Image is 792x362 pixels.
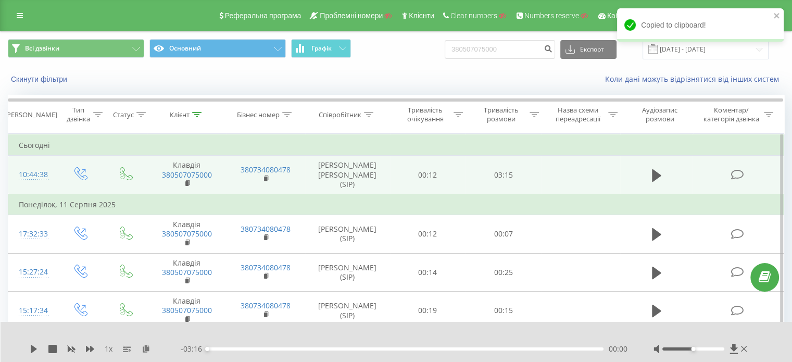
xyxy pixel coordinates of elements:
div: 15:17:34 [19,301,46,321]
span: - 03:16 [181,344,207,354]
div: [PERSON_NAME] [5,110,57,119]
div: Статус [113,110,134,119]
span: 1 x [105,344,112,354]
span: Всі дзвінки [25,44,59,53]
button: Скинути фільтри [8,74,72,84]
div: Copied to clipboard! [617,8,784,42]
td: 00:14 [390,253,466,292]
span: Clear numbers [450,11,497,20]
td: [PERSON_NAME] (SIP) [305,292,390,330]
span: Реферальна програма [225,11,301,20]
td: 00:15 [466,292,541,330]
td: [PERSON_NAME] [PERSON_NAME] (SIP) [305,156,390,194]
a: 380734080478 [241,301,291,310]
button: Експорт [560,40,617,59]
button: Основний [149,39,286,58]
a: 380507075000 [162,170,212,180]
td: 00:25 [466,253,541,292]
span: Графік [311,45,332,52]
div: Тривалість очікування [399,106,451,123]
td: 00:07 [466,215,541,254]
div: Клієнт [170,110,190,119]
div: 17:32:33 [19,224,46,244]
td: Клавдія [147,292,226,330]
a: 380507075000 [162,267,212,277]
div: Тривалість розмови [475,106,527,123]
div: Коментар/категорія дзвінка [700,106,761,123]
div: Співробітник [319,110,361,119]
button: close [773,11,781,21]
td: Понеділок, 11 Серпня 2025 [8,194,784,215]
td: Клавдія [147,215,226,254]
td: Сьогодні [8,135,784,156]
span: Клієнти [409,11,434,20]
a: 380734080478 [241,165,291,174]
td: 00:12 [390,156,466,194]
td: 00:19 [390,292,466,330]
div: Бізнес номер [237,110,280,119]
div: 10:44:38 [19,165,46,185]
span: Кабінет [607,11,633,20]
a: 380734080478 [241,263,291,272]
span: 00:00 [609,344,627,354]
button: Всі дзвінки [8,39,144,58]
div: Accessibility label [205,347,209,351]
td: 03:15 [466,156,541,194]
button: Графік [291,39,351,58]
td: [PERSON_NAME] (SIP) [305,215,390,254]
td: Клавдія [147,156,226,194]
a: Коли дані можуть відрізнятися вiд інших систем [605,74,784,84]
div: Назва схеми переадресації [551,106,606,123]
div: 15:27:24 [19,262,46,282]
a: 380507075000 [162,229,212,239]
a: 380734080478 [241,224,291,234]
div: Аудіозапис розмови [630,106,690,123]
div: Accessibility label [691,347,695,351]
td: 00:12 [390,215,466,254]
div: Тип дзвінка [66,106,90,123]
span: Numbers reserve [524,11,579,20]
span: Проблемні номери [320,11,383,20]
input: Пошук за номером [445,40,555,59]
td: Клавдія [147,253,226,292]
td: [PERSON_NAME] (SIP) [305,253,390,292]
a: 380507075000 [162,305,212,315]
